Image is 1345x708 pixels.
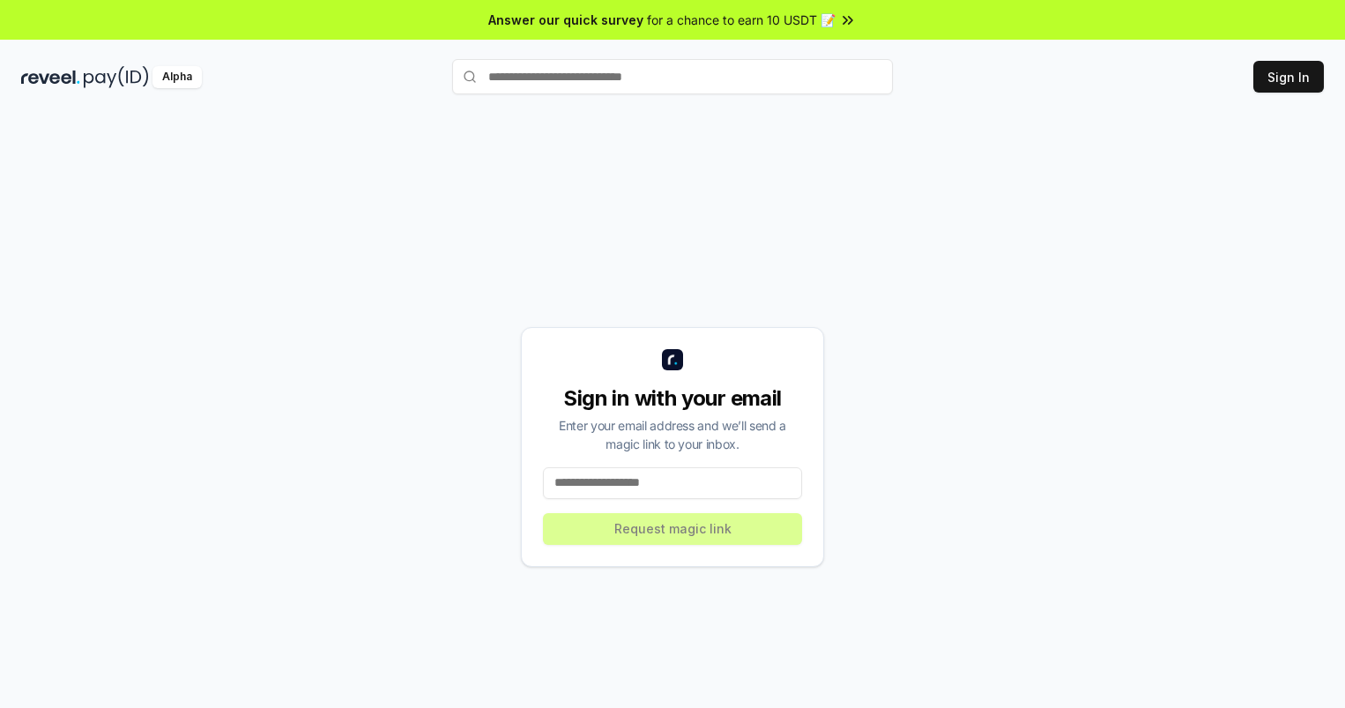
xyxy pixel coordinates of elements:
div: Sign in with your email [543,384,802,413]
button: Sign In [1253,61,1324,93]
img: reveel_dark [21,66,80,88]
img: pay_id [84,66,149,88]
div: Alpha [152,66,202,88]
img: logo_small [662,349,683,370]
div: Enter your email address and we’ll send a magic link to your inbox. [543,416,802,453]
span: for a chance to earn 10 USDT 📝 [647,11,836,29]
span: Answer our quick survey [488,11,643,29]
